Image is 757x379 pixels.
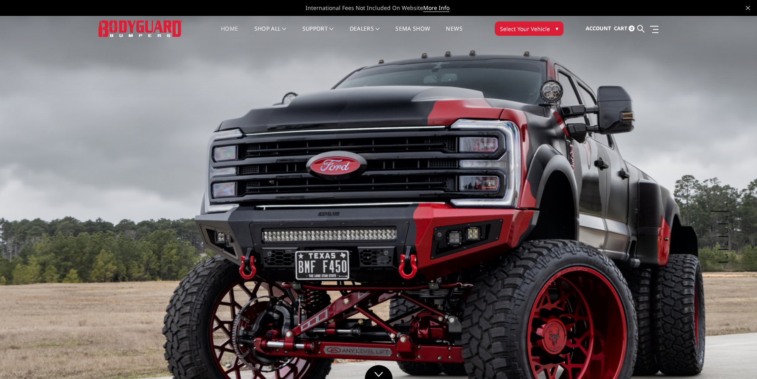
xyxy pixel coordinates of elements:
[720,199,728,212] button: 1 of 5
[720,250,728,262] button: 5 of 5
[720,224,728,237] button: 3 of 5
[302,26,334,41] a: Support
[629,25,635,31] span: 0
[586,25,611,32] span: Account
[395,26,430,41] a: SEMA Show
[254,26,287,41] a: shop all
[500,25,550,33] span: Select Your Vehicle
[720,212,728,224] button: 2 of 5
[556,24,558,33] span: ▾
[350,26,380,41] a: Dealers
[423,4,449,12] a: More Info
[221,26,238,41] a: Home
[495,21,563,36] button: Select Your Vehicle
[446,26,462,41] a: News
[614,18,635,39] a: Cart 0
[720,237,728,250] button: 4 of 5
[586,18,611,39] a: Account
[99,20,182,37] img: BODYGUARD BUMPERS
[365,365,393,379] a: Click to Down
[614,25,627,32] span: Cart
